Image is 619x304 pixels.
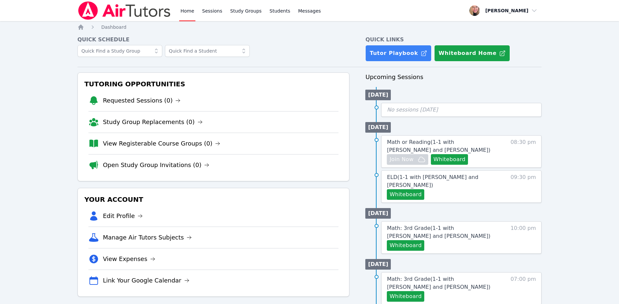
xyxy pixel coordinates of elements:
[101,24,127,30] a: Dashboard
[387,275,498,291] a: Math: 3rd Grade(1-1 with [PERSON_NAME] and [PERSON_NAME])
[103,233,192,242] a: Manage Air Tutors Subjects
[387,225,490,239] span: Math: 3rd Grade ( 1-1 with [PERSON_NAME] and [PERSON_NAME] )
[387,154,428,165] button: Join Now
[77,36,350,44] h4: Quick Schedule
[77,24,542,30] nav: Breadcrumb
[83,194,344,205] h3: Your Account
[103,276,189,285] a: Link Your Google Calendar
[434,45,510,62] button: Whiteboard Home
[510,173,536,200] span: 09:30 pm
[103,211,143,221] a: Edit Profile
[387,276,490,290] span: Math: 3rd Grade ( 1-1 with [PERSON_NAME] and [PERSON_NAME] )
[103,96,181,105] a: Requested Sessions (0)
[365,122,391,133] li: [DATE]
[387,240,424,251] button: Whiteboard
[103,160,210,170] a: Open Study Group Invitations (0)
[510,275,536,302] span: 07:00 pm
[103,254,155,264] a: View Expenses
[387,173,498,189] a: ELD(1-1 with [PERSON_NAME] and [PERSON_NAME])
[83,78,344,90] h3: Tutoring Opportunities
[298,8,321,14] span: Messages
[387,138,498,154] a: Math or Reading(1-1 with [PERSON_NAME] and [PERSON_NAME])
[387,174,478,188] span: ELD ( 1-1 with [PERSON_NAME] and [PERSON_NAME] )
[387,107,438,113] span: No sessions [DATE]
[365,45,432,62] a: Tutor Playbook
[387,189,424,200] button: Whiteboard
[387,291,424,302] button: Whiteboard
[103,117,203,127] a: Study Group Replacements (0)
[77,1,171,20] img: Air Tutors
[365,72,542,82] h3: Upcoming Sessions
[365,90,391,100] li: [DATE]
[510,224,536,251] span: 10:00 pm
[431,154,468,165] button: Whiteboard
[510,138,536,165] span: 08:30 pm
[165,45,250,57] input: Quick Find a Student
[387,139,490,153] span: Math or Reading ( 1-1 with [PERSON_NAME] and [PERSON_NAME] )
[365,208,391,219] li: [DATE]
[365,36,542,44] h4: Quick Links
[103,139,221,148] a: View Registerable Course Groups (0)
[77,45,162,57] input: Quick Find a Study Group
[387,224,498,240] a: Math: 3rd Grade(1-1 with [PERSON_NAME] and [PERSON_NAME])
[365,259,391,270] li: [DATE]
[389,155,413,163] span: Join Now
